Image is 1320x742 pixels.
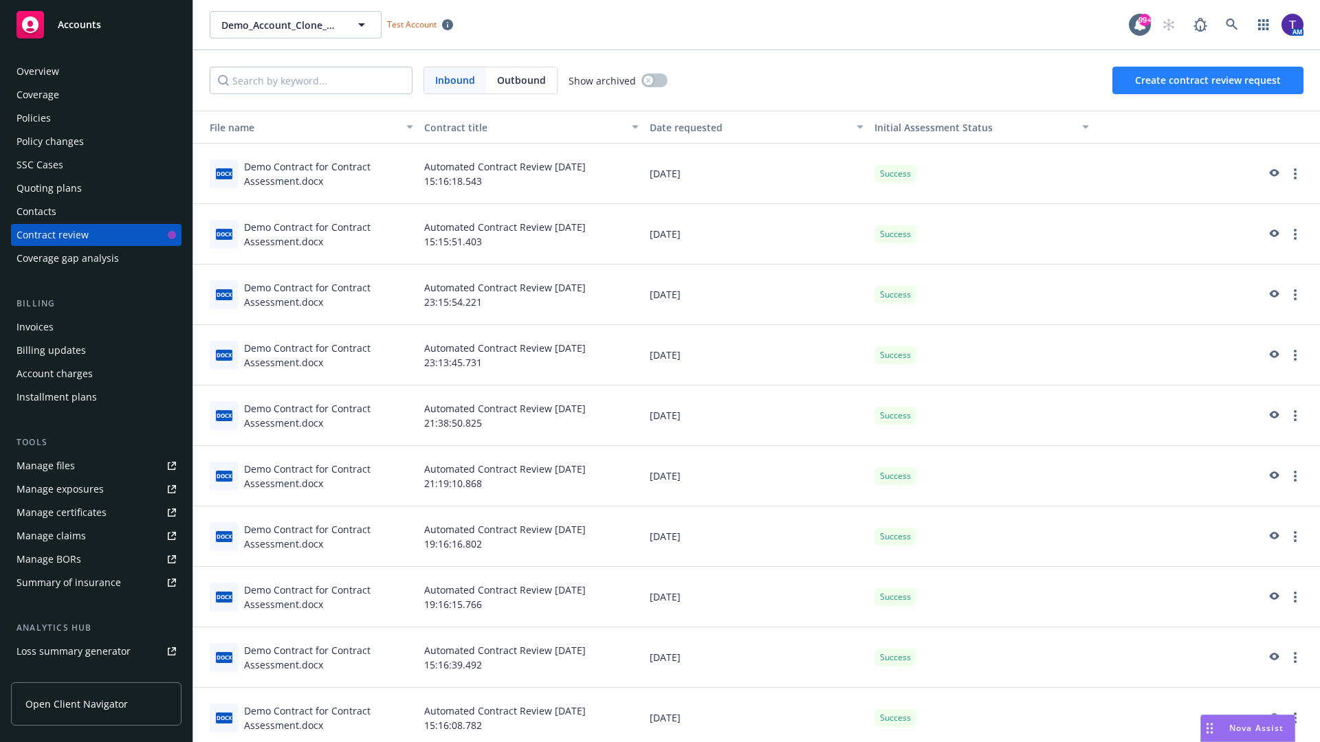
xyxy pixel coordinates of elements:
[1265,286,1281,303] a: preview
[419,325,644,385] div: Automated Contract Review [DATE] 23:13:45.731
[644,385,870,446] div: [DATE]
[16,525,86,547] div: Manage claims
[11,455,181,477] a: Manage files
[244,401,413,430] div: Demo Contract for Contract Assessment.docx
[569,74,636,88] span: Show archived
[1135,74,1281,87] span: Create contract review request
[216,652,232,662] span: docx
[216,712,232,723] span: docx
[16,131,84,153] div: Policy changes
[419,111,644,144] button: Contract title
[11,201,181,223] a: Contacts
[644,325,870,385] div: [DATE]
[419,265,644,325] div: Automated Contract Review [DATE] 23:15:54.221
[16,107,51,129] div: Policies
[244,462,413,491] div: Demo Contract for Contract Assessment.docx
[644,144,870,204] div: [DATE]
[419,627,644,688] div: Automated Contract Review [DATE] 15:16:39.492
[16,247,119,269] div: Coverage gap analysis
[244,643,413,672] div: Demo Contract for Contract Assessment.docx
[11,84,181,106] a: Coverage
[387,19,437,30] span: Test Account
[497,73,546,87] span: Outbound
[1287,468,1303,484] a: more
[1229,722,1284,734] span: Nova Assist
[1265,226,1281,243] a: preview
[16,201,56,223] div: Contacts
[644,265,870,325] div: [DATE]
[58,19,101,30] span: Accounts
[16,502,107,524] div: Manage certificates
[11,247,181,269] a: Coverage gap analysis
[1281,14,1303,36] img: photo
[1250,11,1277,38] a: Switch app
[1138,14,1151,26] div: 99+
[216,350,232,360] span: docx
[216,592,232,602] span: docx
[874,121,993,134] span: Initial Assessment Status
[644,627,870,688] div: [DATE]
[382,17,459,32] span: Test Account
[880,228,911,240] span: Success
[1287,528,1303,545] a: more
[644,111,870,144] button: Date requested
[435,73,475,87] span: Inbound
[1265,589,1281,605] a: preview
[11,339,181,361] a: Billing updates
[11,5,181,44] a: Accounts
[1112,67,1303,94] button: Create contract review request
[880,530,911,543] span: Success
[1287,649,1303,666] a: more
[210,11,382,38] button: Demo_Account_Clone_QA_CR_Tests_Demo
[1218,11,1246,38] a: Search
[11,177,181,199] a: Quoting plans
[880,289,911,301] span: Success
[1287,226,1303,243] a: more
[216,289,232,300] span: docx
[1287,347,1303,363] a: more
[216,471,232,481] span: docx
[11,363,181,385] a: Account charges
[650,120,849,135] div: Date requested
[11,297,181,311] div: Billing
[221,18,340,32] span: Demo_Account_Clone_QA_CR_Tests_Demo
[11,224,181,246] a: Contract review
[16,478,104,500] div: Manage exposures
[244,583,413,611] div: Demo Contract for Contract Assessment.docx
[16,548,81,570] div: Manage BORs
[210,67,412,94] input: Search by keyword...
[11,386,181,408] a: Installment plans
[199,120,398,135] div: Toggle SortBy
[11,316,181,338] a: Invoices
[11,502,181,524] a: Manage certificates
[644,567,870,627] div: [DATE]
[1287,589,1303,605] a: more
[874,120,1074,135] div: Toggle SortBy
[244,522,413,551] div: Demo Contract for Contract Assessment.docx
[1265,468,1281,484] a: preview
[16,224,89,246] div: Contract review
[16,316,54,338] div: Invoices
[424,67,486,93] span: Inbound
[424,120,624,135] div: Contract title
[1265,649,1281,666] a: preview
[1265,710,1281,726] a: preview
[16,386,97,408] div: Installment plans
[11,107,181,129] a: Policies
[644,204,870,265] div: [DATE]
[1265,407,1281,424] a: preview
[644,446,870,506] div: [DATE]
[11,60,181,82] a: Overview
[216,531,232,541] span: docx
[16,154,63,176] div: SSC Cases
[1265,166,1281,182] a: preview
[11,436,181,449] div: Tools
[16,177,82,199] div: Quoting plans
[11,640,181,662] a: Loss summary generator
[16,572,121,594] div: Summary of insurance
[880,470,911,482] span: Success
[1265,528,1281,545] a: preview
[16,455,75,477] div: Manage files
[880,651,911,664] span: Success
